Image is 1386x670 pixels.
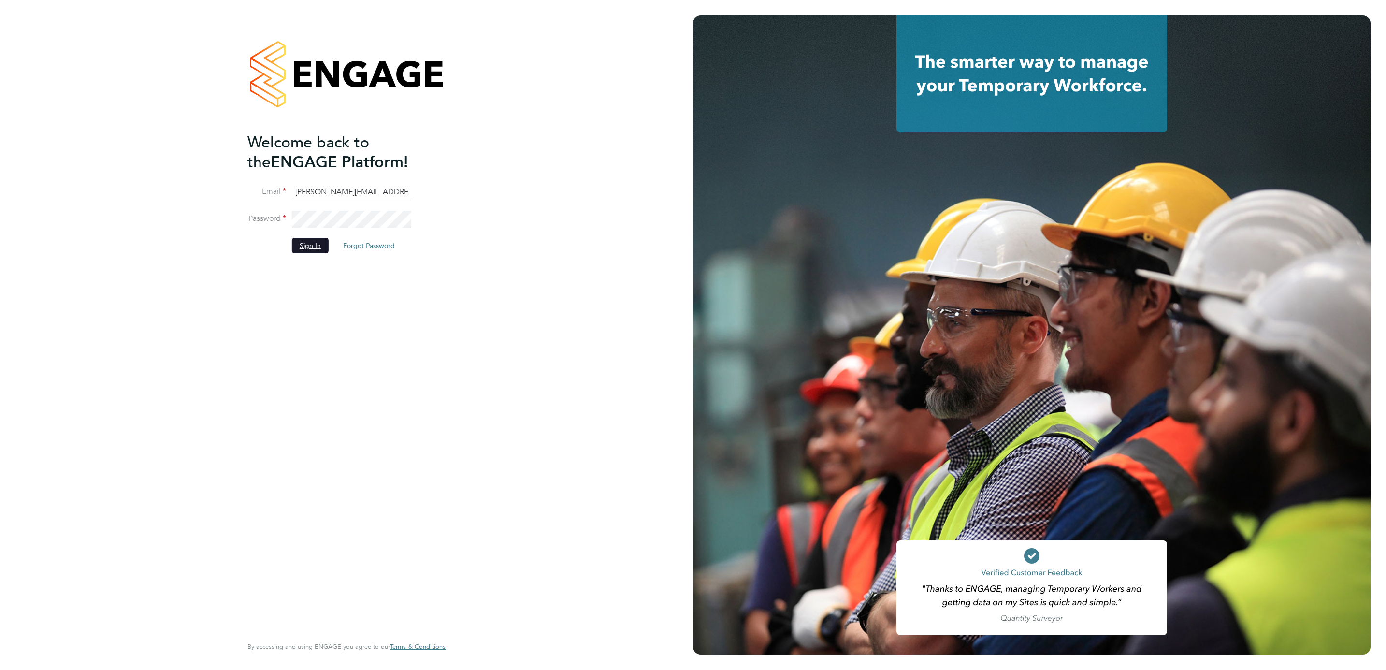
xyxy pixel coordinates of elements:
[335,238,403,253] button: Forgot Password
[390,643,446,651] a: Terms & Conditions
[292,238,329,253] button: Sign In
[390,642,446,651] span: Terms & Conditions
[292,184,411,201] input: Enter your work email...
[247,642,446,651] span: By accessing and using ENGAGE you agree to our
[247,187,286,197] label: Email
[247,133,369,172] span: Welcome back to the
[247,132,436,172] h2: ENGAGE Platform!
[247,214,286,224] label: Password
